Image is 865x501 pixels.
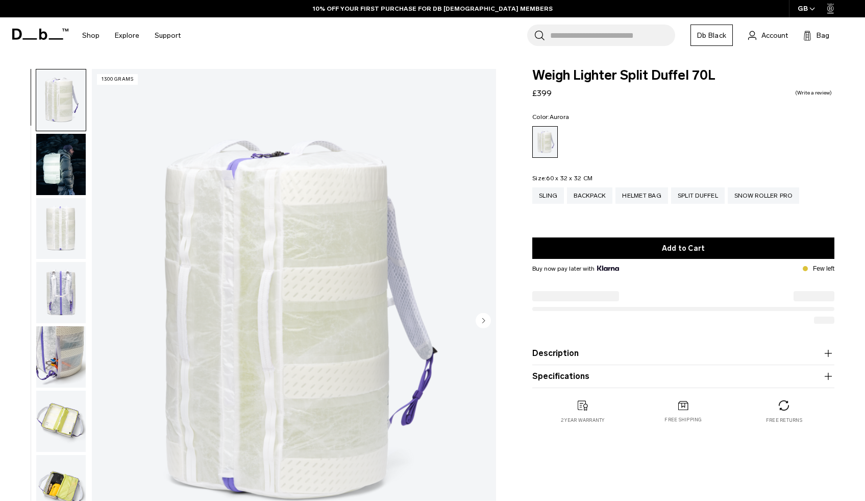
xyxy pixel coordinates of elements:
button: Add to Cart [532,237,834,259]
img: Weigh_Lighter_Split_Duffel_70L_4.png [36,326,86,388]
a: Support [155,17,181,54]
span: Weigh Lighter Split Duffel 70L [532,69,834,82]
a: Account [748,29,788,41]
p: Free shipping [664,416,702,423]
legend: Size: [532,175,592,181]
a: Sling [532,187,564,204]
span: £399 [532,88,552,98]
a: Helmet Bag [615,187,668,204]
img: Weigh_Lighter_Split_Duffel_70L_3.png [36,262,86,323]
p: Few left [813,264,834,273]
img: Weigh_Lighter_Split_Duffel_70L_2.png [36,198,86,259]
a: Db Black [690,25,733,46]
p: 1300 grams [97,74,138,85]
button: Bag [803,29,829,41]
p: 2 year warranty [561,417,605,424]
a: Shop [82,17,100,54]
a: Split Duffel [671,187,725,204]
a: Explore [115,17,139,54]
span: 60 x 32 x 32 CM [546,175,592,182]
img: Weigh_Lighter_Split_Duffel_70L_1.png [36,69,86,131]
span: Account [761,30,788,41]
span: Buy now pay later with [532,264,619,273]
legend: Color: [532,114,569,120]
span: Bag [817,30,829,41]
a: Backpack [567,187,612,204]
img: Weigh_Lighter_Split_Duffel_70L_5.png [36,391,86,452]
button: Weigh_Lighter_Duffel_70L_Lifestyle.png [36,133,86,196]
a: Write a review [795,90,832,96]
button: Weigh_Lighter_Split_Duffel_70L_4.png [36,326,86,388]
span: Aurora [550,113,570,121]
a: 10% OFF YOUR FIRST PURCHASE FOR DB [DEMOGRAPHIC_DATA] MEMBERS [313,4,553,13]
button: Specifications [532,370,834,383]
button: Description [532,347,834,360]
button: Weigh_Lighter_Split_Duffel_70L_3.png [36,261,86,324]
a: Aurora [532,126,558,158]
img: Weigh_Lighter_Duffel_70L_Lifestyle.png [36,134,86,195]
nav: Main Navigation [75,17,188,54]
button: Next slide [476,313,491,330]
p: Free returns [766,417,802,424]
button: Weigh_Lighter_Split_Duffel_70L_2.png [36,198,86,260]
img: {"height" => 20, "alt" => "Klarna"} [597,266,619,271]
a: Snow Roller Pro [728,187,799,204]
